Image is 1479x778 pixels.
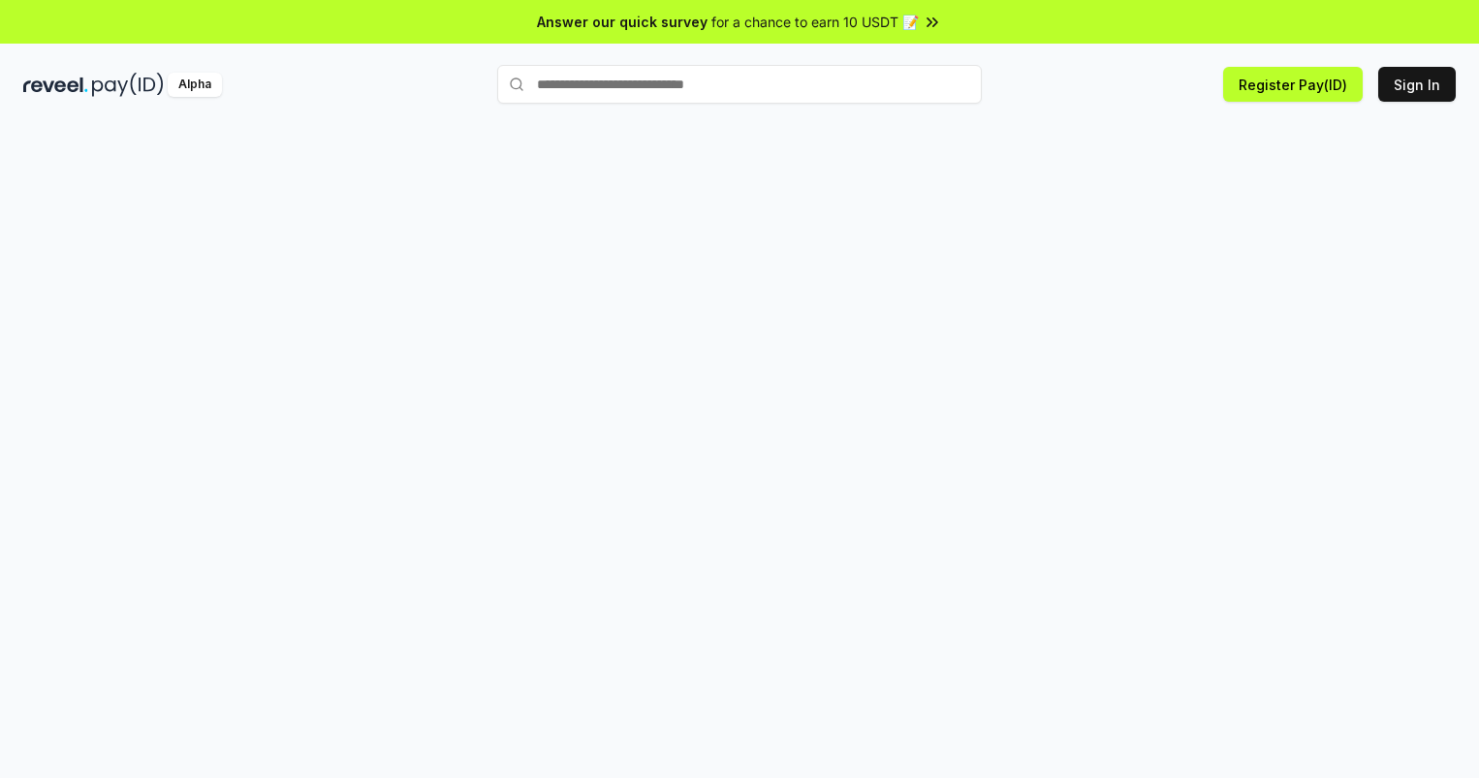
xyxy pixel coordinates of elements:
[711,12,919,32] span: for a chance to earn 10 USDT 📝
[168,73,222,97] div: Alpha
[23,73,88,97] img: reveel_dark
[537,12,708,32] span: Answer our quick survey
[1223,67,1363,102] button: Register Pay(ID)
[92,73,164,97] img: pay_id
[1378,67,1456,102] button: Sign In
